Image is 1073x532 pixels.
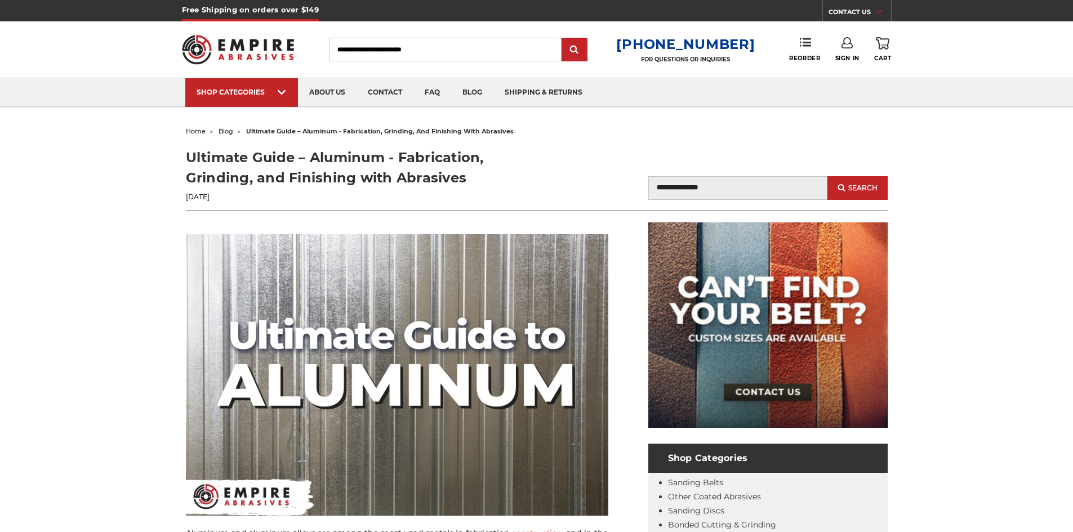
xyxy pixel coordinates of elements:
img: promo banner for custom belts. [648,222,888,428]
a: Sanding Discs [668,506,724,516]
a: blog [451,78,493,107]
a: Other Coated Abrasives [668,491,761,502]
a: [PHONE_NUMBER] [616,36,755,52]
h1: Ultimate Guide – Aluminum - Fabrication, Grinding, and Finishing with Abrasives [186,147,537,188]
span: ultimate guide – aluminum - fabrication, grinding, and finishing with abrasives [246,127,514,135]
span: Cart [874,55,891,62]
span: Reorder [789,55,820,62]
h4: Shop Categories [648,444,888,473]
a: about us [298,78,357,107]
a: CONTACT US [829,6,891,21]
a: Bonded Cutting & Grinding [668,520,776,530]
input: Submit [563,39,586,61]
a: Reorder [789,37,820,61]
a: shipping & returns [493,78,594,107]
a: Cart [874,37,891,62]
p: [DATE] [186,192,537,202]
a: home [186,127,206,135]
p: FOR QUESTIONS OR INQUIRIES [616,56,755,63]
div: SHOP CATEGORIES [197,88,287,96]
span: Search [848,184,878,192]
a: blog [219,127,233,135]
a: faq [413,78,451,107]
img: Empire Abrasives [182,28,295,71]
a: Sanding Belts [668,477,723,488]
span: Sign In [835,55,860,62]
img: Empire Abrasives - Aluminum - Fabrication, Grinding, and Finishing with Abrasives [186,234,608,516]
button: Search [827,176,887,200]
a: contact [357,78,413,107]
